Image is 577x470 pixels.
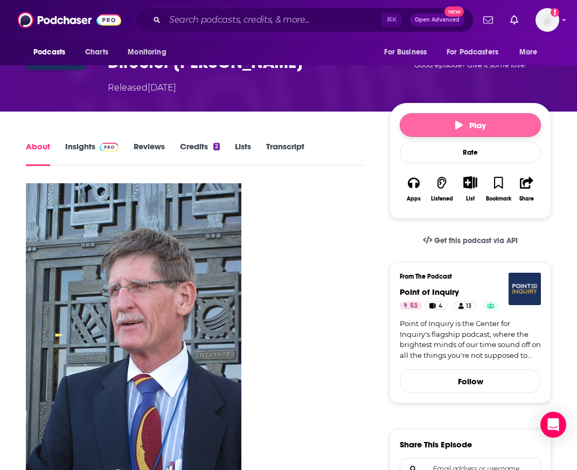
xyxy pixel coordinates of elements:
div: 2 [213,143,220,150]
div: Show More ButtonList [456,169,484,209]
span: Logged in as shcarlos [536,8,559,32]
img: Podchaser - Follow, Share and Rate Podcasts [18,10,121,30]
span: For Business [384,45,427,60]
span: 13 [466,301,471,312]
div: Share [519,196,534,202]
a: InsightsPodchaser Pro [65,141,119,166]
button: open menu [377,42,440,63]
div: Rate [400,141,541,163]
div: Bookmark [486,196,511,202]
button: open menu [120,42,180,63]
span: Monitoring [128,45,166,60]
div: Open Intercom Messenger [540,412,566,438]
span: Good episode? Give it some love! [414,61,526,69]
a: Show notifications dropdown [479,11,497,29]
div: Search podcasts, credits, & more... [135,8,474,32]
button: Show More Button [459,176,481,188]
a: 13 [454,301,476,310]
img: User Profile [536,8,559,32]
a: Transcript [266,141,304,166]
a: 4 [425,301,447,310]
a: 53 [400,301,422,310]
img: Podchaser Pro [100,143,119,151]
a: Charts [78,42,115,63]
button: Bookmark [484,169,512,209]
button: Apps [400,169,428,209]
div: Apps [407,196,421,202]
button: Share [513,169,541,209]
button: Listened [428,169,456,209]
h3: From The Podcast [400,273,532,280]
button: Follow [400,369,541,393]
a: Lists [235,141,251,166]
a: Show notifications dropdown [506,11,523,29]
a: Point of Inquiry is the Center for Inquiry's flagship podcast, where the brightest minds of our t... [400,319,541,361]
img: Point of Inquiry [509,273,541,305]
span: New [444,6,464,17]
a: About [26,141,50,166]
h3: Share This Episode [400,439,472,450]
span: More [519,45,538,60]
span: Charts [85,45,108,60]
div: Released [DATE] [108,81,176,94]
span: 4 [439,301,442,312]
span: 53 [410,301,418,312]
button: Play [400,113,541,137]
div: List [466,195,475,202]
span: Get this podcast via API [434,236,518,245]
a: Reviews [134,141,165,166]
button: open menu [440,42,514,63]
button: Open AdvancedNew [410,13,464,26]
span: Open Advanced [415,17,460,23]
a: Get this podcast via API [414,227,526,254]
span: ⌘ K [381,13,401,27]
input: Search podcasts, credits, & more... [165,11,381,29]
a: Credits2 [180,141,220,166]
span: Podcasts [33,45,65,60]
button: Show profile menu [536,8,559,32]
button: open menu [26,42,79,63]
span: For Podcasters [447,45,498,60]
svg: Add a profile image [551,8,559,17]
a: Point of Inquiry [400,287,459,297]
div: Listened [431,196,453,202]
button: open menu [512,42,551,63]
span: Play [455,120,486,130]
